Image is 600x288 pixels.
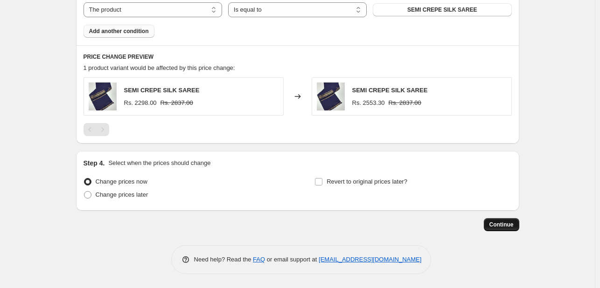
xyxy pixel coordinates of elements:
button: Add another condition [84,25,154,38]
img: HH299_1_80x.jpg [317,82,345,110]
span: Change prices now [96,178,147,185]
button: SEMI CREPE SILK SAREE [373,3,511,16]
strike: Rs. 2837.00 [160,98,193,108]
span: Continue [489,221,514,228]
span: Add another condition [89,27,149,35]
span: 1 product variant would be affected by this price change: [84,64,235,71]
span: Revert to original prices later? [327,178,407,185]
img: HH299_1_80x.jpg [89,82,117,110]
div: Rs. 2298.00 [124,98,157,108]
a: [EMAIL_ADDRESS][DOMAIN_NAME] [319,256,421,263]
p: Select when the prices should change [108,158,210,168]
span: Need help? Read the [194,256,253,263]
div: Rs. 2553.30 [352,98,385,108]
strike: Rs. 2837.00 [389,98,421,108]
h6: PRICE CHANGE PREVIEW [84,53,512,61]
h2: Step 4. [84,158,105,168]
span: SEMI CREPE SILK SAREE [124,87,200,94]
span: or email support at [265,256,319,263]
button: Continue [484,218,519,231]
nav: Pagination [84,123,109,136]
span: SEMI CREPE SILK SAREE [407,6,477,14]
span: SEMI CREPE SILK SAREE [352,87,428,94]
a: FAQ [253,256,265,263]
span: Change prices later [96,191,148,198]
